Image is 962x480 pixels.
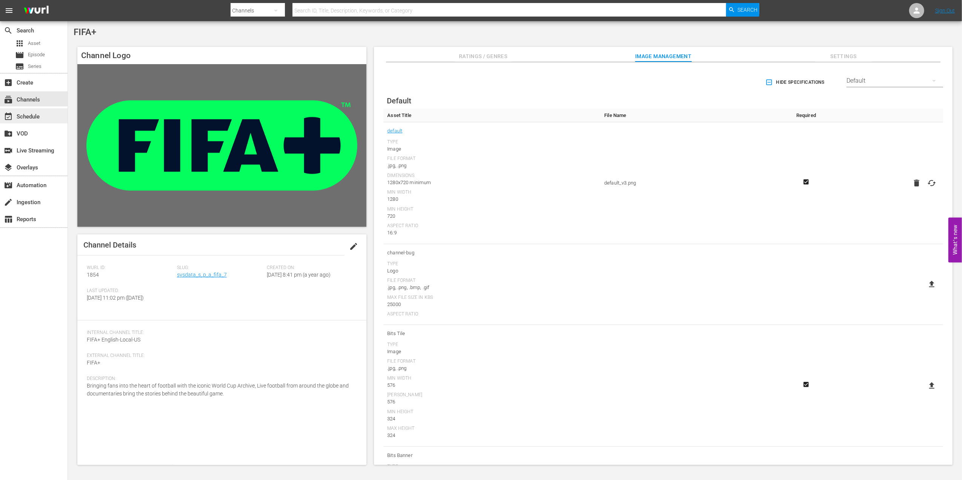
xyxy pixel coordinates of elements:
[387,348,597,355] div: Image
[4,26,13,35] span: Search
[764,72,828,93] button: Hide Specifications
[455,52,511,61] span: Ratings / Genres
[177,272,227,278] a: sysdata_s_p_a_fifa_7
[87,383,349,397] span: Bringing fans into the heart of football with the iconic World Cup Archive, Live football from ar...
[387,295,597,301] div: Max File Size In Kbs
[387,375,597,382] div: Min Width
[28,63,42,70] span: Series
[74,27,96,37] span: FIFA+
[4,112,13,121] span: Schedule
[387,206,597,212] div: Min Height
[15,51,24,60] span: Episode
[387,261,597,267] div: Type
[87,337,140,343] span: FIFA+ English-Local-US
[4,95,13,104] span: Channels
[4,146,13,155] span: Live Streaming
[802,178,811,185] svg: Required
[387,409,597,415] div: Min Height
[600,109,783,122] th: File Name
[4,129,13,138] span: VOD
[387,267,597,275] div: Logo
[600,122,783,244] td: default_v3.png
[387,342,597,348] div: Type
[935,8,955,14] a: Sign Out
[387,173,597,179] div: Dimensions
[387,179,597,186] div: 1280x720 minimum
[726,3,759,17] button: Search
[387,451,597,460] span: Bits Banner
[4,163,13,172] span: Overlays
[387,432,597,439] div: 324
[387,212,597,220] div: 720
[802,381,811,388] svg: Required
[387,248,597,258] span: channel-bug
[87,353,353,359] span: External Channel Title:
[4,181,13,190] span: Automation
[83,240,136,249] span: Channel Details
[4,78,13,87] span: Create
[387,358,597,365] div: File Format
[387,426,597,432] div: Max Height
[87,330,353,336] span: Internal Channel Title:
[387,464,597,470] div: Type
[737,3,757,17] span: Search
[387,278,597,284] div: File Format
[387,329,597,338] span: Bits Tile
[387,195,597,203] div: 1280
[635,52,692,61] span: Image Management
[387,284,597,291] div: .jpg, .png, .bmp, .gif
[28,51,45,58] span: Episode
[87,360,100,366] span: FIFA+
[77,64,366,227] img: FIFA+
[87,265,173,271] span: Wurl ID:
[767,78,825,86] span: Hide Specifications
[783,109,829,122] th: Required
[4,215,13,224] span: Reports
[387,139,597,145] div: Type
[87,295,144,301] span: [DATE] 11:02 pm ([DATE])
[383,109,600,122] th: Asset Title
[349,242,358,251] span: edit
[387,189,597,195] div: Min Width
[18,2,54,20] img: ans4CAIJ8jUAAAAAAAAAAAAAAAAAAAAAAAAgQb4GAAAAAAAAAAAAAAAAAAAAAAAAJMjXAAAAAAAAAAAAAAAAAAAAAAAAgAT5G...
[387,301,597,308] div: 25000
[387,311,597,317] div: Aspect Ratio
[345,237,363,255] button: edit
[387,156,597,162] div: File Format
[4,198,13,207] span: Ingestion
[387,162,597,169] div: .jpg, .png
[387,145,597,153] div: Image
[87,288,173,294] span: Last Updated:
[387,392,597,398] div: [PERSON_NAME]
[177,265,263,271] span: Slug:
[847,70,943,91] div: Default
[387,382,597,389] div: 576
[15,39,24,48] span: Asset
[387,223,597,229] div: Aspect Ratio
[267,265,354,271] span: Created On:
[5,6,14,15] span: menu
[387,96,411,105] span: Default
[387,415,597,423] div: 324
[387,365,597,372] div: .jpg, .png
[15,62,24,71] span: Series
[387,229,597,237] div: 16:9
[815,52,872,61] span: Settings
[87,376,353,382] span: Description:
[267,272,331,278] span: [DATE] 8:41 pm (a year ago)
[387,126,402,136] a: default
[387,398,597,406] div: 576
[948,218,962,263] button: Open Feedback Widget
[87,272,99,278] span: 1854
[28,40,40,47] span: Asset
[77,47,366,64] h4: Channel Logo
